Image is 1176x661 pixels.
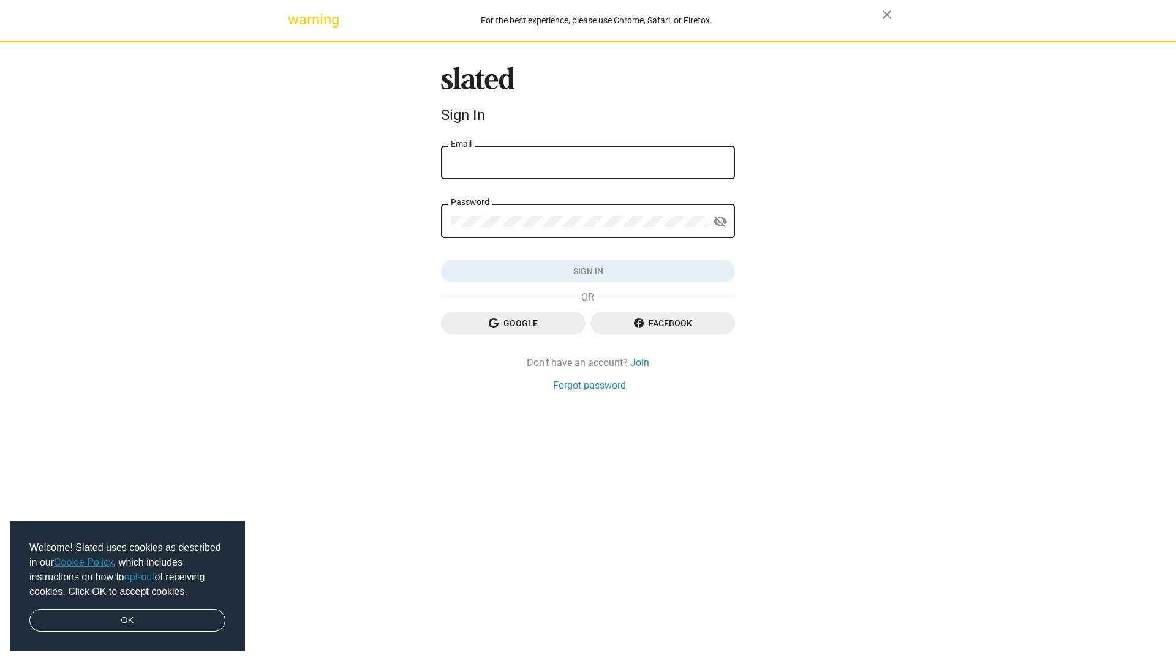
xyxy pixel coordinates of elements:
span: Google [451,312,576,334]
mat-icon: visibility_off [713,212,728,231]
a: Join [630,356,649,369]
button: Facebook [590,312,735,334]
button: Google [441,312,586,334]
span: Facebook [600,312,725,334]
mat-icon: warning [288,12,303,27]
a: Forgot password [553,379,626,392]
span: Welcome! Slated uses cookies as described in our , which includes instructions on how to of recei... [29,540,225,599]
sl-branding: Sign In [441,67,735,129]
div: For the best experience, please use Chrome, Safari, or Firefox. [311,12,882,29]
a: Cookie Policy [54,557,113,567]
div: Don't have an account? [441,356,735,369]
mat-icon: close [880,7,894,22]
div: Sign In [441,106,735,124]
a: opt-out [124,572,155,582]
div: cookieconsent [10,521,245,652]
button: Show password [708,210,733,234]
a: dismiss cookie message [29,609,225,632]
